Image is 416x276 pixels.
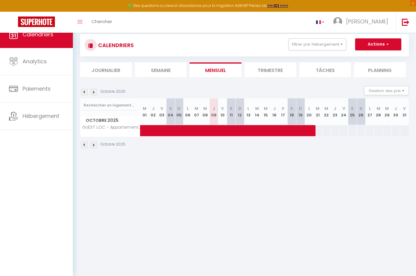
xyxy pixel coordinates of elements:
[178,106,181,111] abbr: D
[81,125,141,130] span: GUEST LOC - Appartement proche Château
[325,106,328,111] abbr: M
[333,17,342,26] img: ...
[100,142,125,147] p: Octobre 2025
[169,106,172,111] abbr: S
[369,106,371,111] abbr: L
[22,58,47,65] span: Analytics
[22,31,53,38] span: Calendriers
[357,98,365,125] th: 26
[255,106,259,111] abbr: M
[262,98,270,125] th: 15
[221,106,224,111] abbr: V
[227,98,235,125] th: 11
[267,3,288,8] a: >>> ICI <<<<
[394,106,397,111] abbr: J
[346,18,388,25] span: [PERSON_NAME]
[187,106,189,111] abbr: L
[87,12,117,33] a: Chercher
[149,98,157,125] th: 02
[152,106,154,111] abbr: J
[391,98,400,125] th: 30
[235,98,244,125] th: 12
[135,62,187,77] li: Semaine
[296,98,305,125] th: 19
[84,100,137,111] input: Rechercher un logement...
[351,106,354,111] abbr: S
[143,106,146,111] abbr: M
[195,106,198,111] abbr: M
[305,98,313,125] th: 20
[184,98,192,125] th: 06
[334,106,336,111] abbr: J
[360,106,363,111] abbr: D
[400,98,409,125] th: 31
[383,98,391,125] th: 29
[166,98,175,125] th: 04
[364,86,409,95] button: Gestion des prix
[402,18,409,26] img: logout
[270,98,279,125] th: 16
[100,89,125,94] p: Octobre 2025
[213,106,215,111] abbr: J
[354,62,406,77] li: Planning
[238,106,241,111] abbr: D
[264,106,268,111] abbr: M
[308,106,310,111] abbr: L
[175,98,184,125] th: 05
[210,98,218,125] th: 09
[18,16,55,27] img: Super Booking
[80,62,132,77] li: Journalier
[203,106,207,111] abbr: M
[201,98,210,125] th: 08
[218,98,227,125] th: 10
[244,62,296,77] li: Trimestre
[253,98,262,125] th: 14
[160,106,163,111] abbr: V
[316,106,319,111] abbr: M
[190,62,241,77] li: Mensuel
[247,106,249,111] abbr: L
[377,106,380,111] abbr: M
[365,98,374,125] th: 27
[80,116,140,125] span: Octobre 2025
[290,106,293,111] abbr: S
[299,62,351,77] li: Tâches
[340,98,348,125] th: 24
[22,112,59,120] span: Hébergement
[322,98,331,125] th: 22
[374,98,383,125] th: 28
[299,106,302,111] abbr: D
[289,38,346,50] button: Filtrer par hébergement
[157,98,166,125] th: 03
[192,98,201,125] th: 07
[279,98,288,125] th: 17
[282,106,284,111] abbr: V
[91,18,112,25] span: Chercher
[313,98,322,125] th: 21
[343,106,345,111] abbr: V
[140,98,149,125] th: 01
[329,12,396,33] a: ... [PERSON_NAME]
[385,106,389,111] abbr: M
[273,106,276,111] abbr: J
[97,38,134,52] h3: CALENDRIERS
[331,98,340,125] th: 23
[244,98,253,125] th: 13
[355,38,401,50] button: Actions
[22,85,51,92] span: Paiements
[403,106,406,111] abbr: V
[230,106,232,111] abbr: S
[287,98,296,125] th: 18
[348,98,357,125] th: 25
